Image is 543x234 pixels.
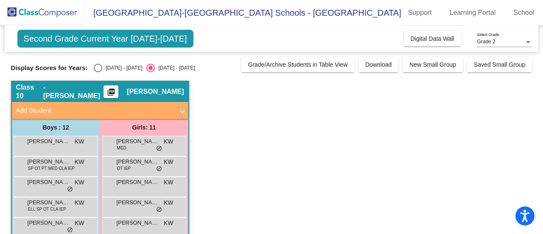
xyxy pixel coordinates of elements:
span: KW [164,198,174,207]
button: Print Students Details [104,85,118,98]
span: [PERSON_NAME] [28,158,70,166]
div: [DATE] - [DATE] [155,64,195,72]
span: KW [164,137,174,146]
span: Class 10 [16,83,43,100]
button: New Small Group [403,57,463,72]
span: Saved Small Group [474,61,525,68]
span: MED [117,145,126,151]
a: School [507,6,541,20]
span: do_not_disturb_alt [156,145,162,152]
span: KW [75,198,84,207]
span: KW [75,137,84,146]
span: Digital Data Wall [411,35,454,42]
span: [PERSON_NAME] [28,137,70,146]
span: SP OT PT MED CLA IEP [28,165,75,172]
div: [DATE] - [DATE] [102,64,142,72]
span: [PERSON_NAME] [28,198,70,207]
div: Boys : 12 [12,119,100,136]
span: [PERSON_NAME] [117,219,159,227]
div: Girls: 11 [100,119,188,136]
span: KW [75,178,84,187]
span: - [PERSON_NAME] [43,83,104,100]
mat-icon: picture_as_pdf [106,88,116,100]
span: [PERSON_NAME] [28,219,70,227]
span: do_not_disturb_alt [156,166,162,172]
span: [PERSON_NAME] [127,87,184,96]
span: ELL SP OT CLA IEP [28,206,66,212]
span: KW [164,178,174,187]
span: do_not_disturb_alt [156,206,162,213]
span: [PERSON_NAME] [117,198,159,207]
span: do_not_disturb_alt [67,186,73,193]
span: [PERSON_NAME] [117,137,159,146]
mat-panel-title: Add Student [16,106,174,116]
button: Saved Small Group [467,57,532,72]
span: KW [164,158,174,166]
span: Download [365,61,392,68]
span: Display Scores for Years: [11,64,88,72]
span: KW [75,158,84,166]
span: [PERSON_NAME] [117,178,159,186]
span: [PERSON_NAME] [117,158,159,166]
span: KW [75,219,84,228]
a: Learning Portal [443,6,503,20]
button: Download [358,57,398,72]
span: do_not_disturb_alt [67,227,73,234]
span: [PERSON_NAME] [28,178,70,186]
span: Second Grade Current Year [DATE]-[DATE] [17,30,193,48]
button: Grade/Archive Students in Table View [241,57,355,72]
span: OT IEP [117,165,131,172]
span: KW [164,219,174,228]
span: Grade 2 [477,39,495,45]
span: [GEOGRAPHIC_DATA]-[GEOGRAPHIC_DATA] Schools - [GEOGRAPHIC_DATA] [85,6,401,20]
span: New Small Group [409,61,456,68]
a: Support [401,6,439,20]
mat-radio-group: Select an option [94,64,195,72]
span: Grade/Archive Students in Table View [248,61,348,68]
button: Digital Data Wall [404,31,461,46]
mat-expansion-panel-header: Add Student [12,102,188,119]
